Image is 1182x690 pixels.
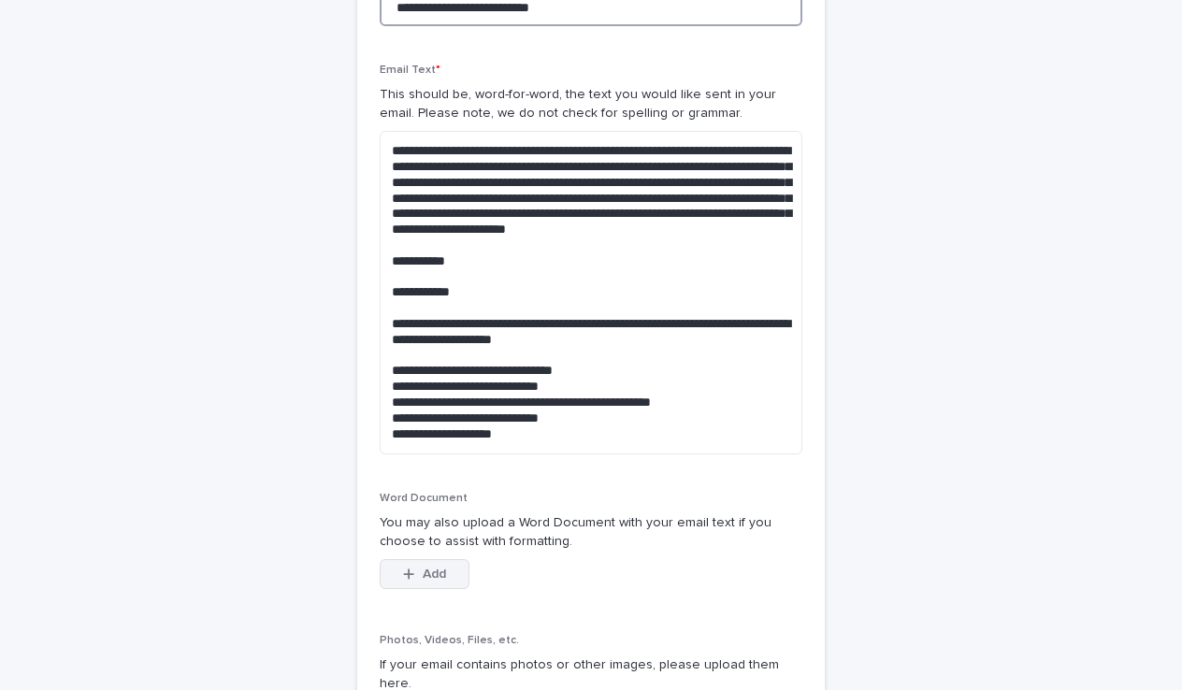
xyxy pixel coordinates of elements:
[423,568,446,581] span: Add
[380,65,440,76] span: Email Text
[380,493,468,504] span: Word Document
[380,513,802,553] p: You may also upload a Word Document with your email text if you choose to assist with formatting.
[380,559,469,589] button: Add
[380,635,519,646] span: Photos, Videos, Files, etc.
[380,85,802,124] p: This should be, word-for-word, the text you would like sent in your email. Please note, we do not...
